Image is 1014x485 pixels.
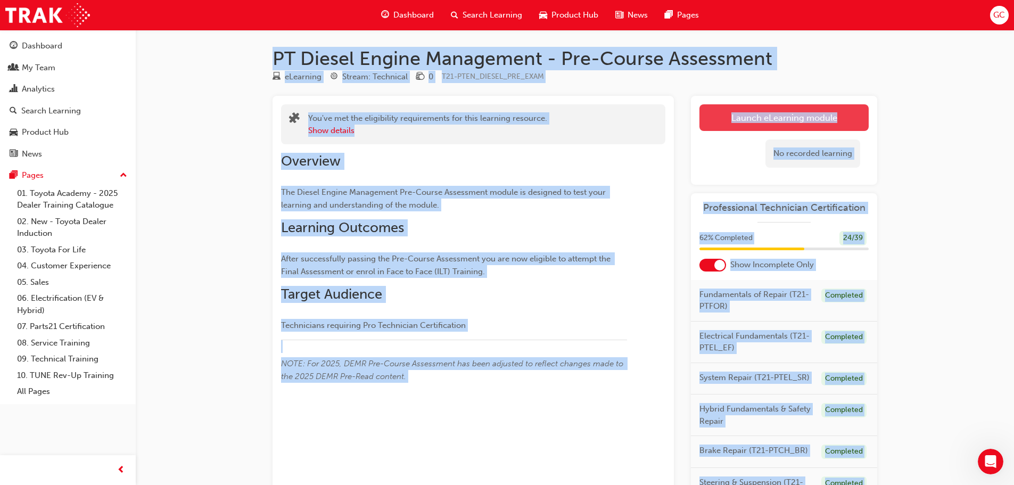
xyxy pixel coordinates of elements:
[285,71,321,83] div: eLearning
[13,185,131,213] a: 01. Toyota Academy - 2025 Dealer Training Catalogue
[4,34,131,166] button: DashboardMy TeamAnalyticsSearch LearningProduct HubNews
[665,9,673,22] span: pages-icon
[821,403,867,417] div: Completed
[22,83,55,95] div: Analytics
[821,330,867,344] div: Completed
[4,101,131,121] a: Search Learning
[416,70,433,84] div: Price
[117,464,125,477] span: prev-icon
[699,202,869,214] a: Professional Technician Certification
[10,128,18,137] span: car-icon
[273,70,321,84] div: Type
[551,9,598,21] span: Product Hub
[13,242,131,258] a: 03. Toyota For Life
[4,36,131,56] a: Dashboard
[539,9,547,22] span: car-icon
[308,125,355,137] button: Show details
[699,445,808,457] span: Brake Repair (T21-PTCH_BR)
[22,126,69,138] div: Product Hub
[821,372,867,386] div: Completed
[428,71,433,83] div: 0
[330,70,408,84] div: Stream
[13,367,131,384] a: 10. TUNE Rev-Up Training
[10,85,18,94] span: chart-icon
[281,219,404,236] span: Learning Outcomes
[416,72,424,82] span: money-icon
[281,359,625,381] span: NOTE: For 2025, DEMR Pre-Course Assessment has been adjusted to reflect changes made to the 2025 ...
[5,3,90,27] img: Trak
[993,9,1005,21] span: GC
[13,274,131,291] a: 05. Sales
[4,166,131,185] button: Pages
[4,122,131,142] a: Product Hub
[342,71,408,83] div: Stream: Technical
[393,9,434,21] span: Dashboard
[273,47,877,70] h1: PT Diesel Engine Management - Pre-Course Assessment
[990,6,1009,24] button: GC
[699,289,813,313] span: Fundamentals of Repair (T21-PTFOR)
[699,372,810,384] span: System Repair (T21-PTEL_SR)
[281,187,608,210] span: The Diesel Engine Management Pre-Course Assessment module is designed to test your learning and u...
[451,9,458,22] span: search-icon
[10,171,18,180] span: pages-icon
[699,403,813,427] span: Hybrid Fundamentals & Safety Repair
[22,169,44,182] div: Pages
[4,79,131,99] a: Analytics
[273,72,281,82] span: learningResourceType_ELEARNING-icon
[13,383,131,400] a: All Pages
[10,63,18,73] span: people-icon
[699,104,869,131] a: Launch eLearning module
[615,9,623,22] span: news-icon
[10,106,17,116] span: search-icon
[21,105,81,117] div: Search Learning
[699,232,753,244] span: 62 % Completed
[442,4,531,26] a: search-iconSearch Learning
[22,148,42,160] div: News
[730,259,814,271] span: Show Incomplete Only
[281,286,382,302] span: Target Audience
[13,258,131,274] a: 04. Customer Experience
[978,449,1003,474] iframe: Intercom live chat
[531,4,607,26] a: car-iconProduct Hub
[839,231,867,245] div: 24 / 39
[628,9,648,21] span: News
[821,445,867,459] div: Completed
[4,144,131,164] a: News
[765,139,860,168] div: No recorded learning
[308,112,547,136] div: You've met the eligibility requirements for this learning resource.
[281,320,466,330] span: Technicians requiring Pro Technician Certification
[4,58,131,78] a: My Team
[442,72,544,81] span: Learning resource code
[13,318,131,335] a: 07. Parts21 Certification
[22,62,55,74] div: My Team
[656,4,707,26] a: pages-iconPages
[22,40,62,52] div: Dashboard
[677,9,699,21] span: Pages
[281,153,341,169] span: Overview
[373,4,442,26] a: guage-iconDashboard
[10,42,18,51] span: guage-icon
[13,335,131,351] a: 08. Service Training
[381,9,389,22] span: guage-icon
[13,351,131,367] a: 09. Technical Training
[120,169,127,183] span: up-icon
[463,9,522,21] span: Search Learning
[699,330,813,354] span: Electrical Fundamentals (T21-PTEL_EF)
[289,113,300,126] span: puzzle-icon
[10,150,18,159] span: news-icon
[13,290,131,318] a: 06. Electrification (EV & Hybrid)
[607,4,656,26] a: news-iconNews
[330,72,338,82] span: target-icon
[13,213,131,242] a: 02. New - Toyota Dealer Induction
[821,289,867,303] div: Completed
[281,254,613,276] span: After successfully passing the Pre-Course Assessment you are now eligible to attempt the Final As...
